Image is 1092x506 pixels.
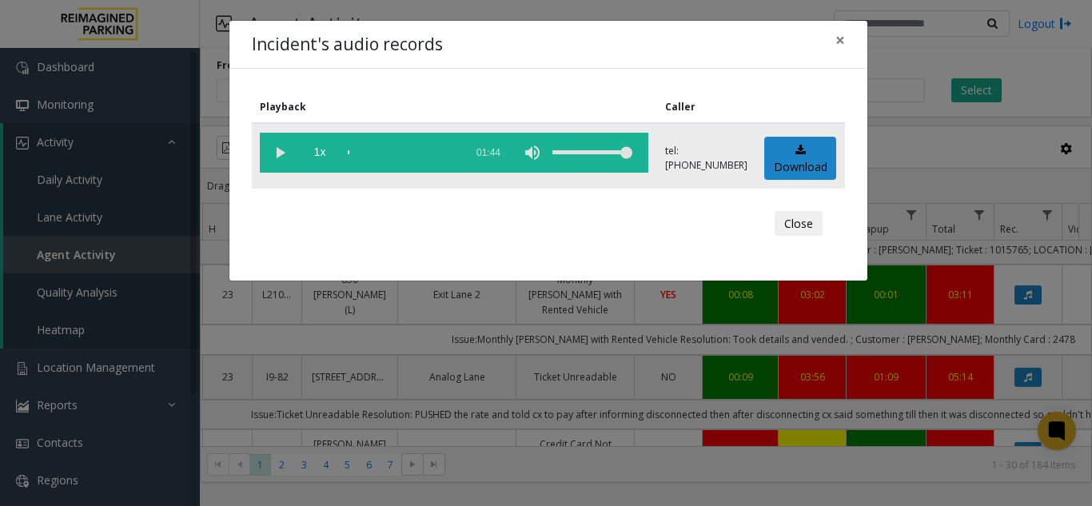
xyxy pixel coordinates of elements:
[300,133,340,173] span: playback speed button
[252,32,443,58] h4: Incident's audio records
[552,133,632,173] div: volume level
[835,29,845,51] span: ×
[665,144,747,173] p: tel:[PHONE_NUMBER]
[824,21,856,60] button: Close
[252,91,657,123] th: Playback
[348,133,456,173] div: scrub bar
[764,137,836,181] a: Download
[657,91,756,123] th: Caller
[775,211,823,237] button: Close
